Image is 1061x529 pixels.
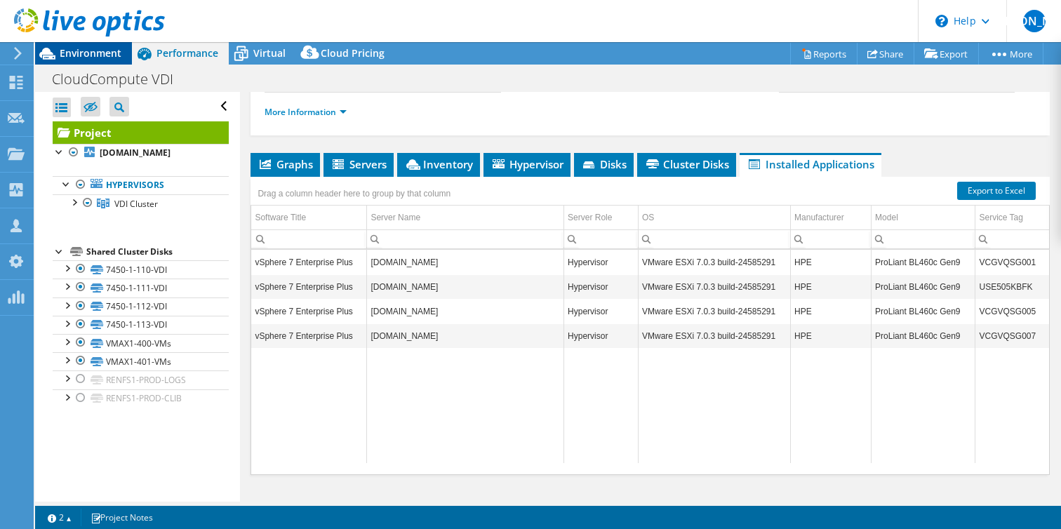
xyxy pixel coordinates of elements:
[53,176,229,194] a: Hypervisors
[791,323,872,348] td: Column Manufacturer, Value HPE
[53,279,229,297] a: 7450-1-111-VDI
[975,323,1049,348] td: Column Service Tag, Value VCGVQSG007
[581,157,627,171] span: Disks
[975,299,1049,323] td: Column Service Tag, Value VCGVQSG005
[564,250,639,274] td: Column Server Role, Value Hypervisor
[639,323,791,348] td: Column OS, Value VMware ESXi 7.0.3 build-24585291
[60,46,121,60] span: Environment
[975,250,1049,274] td: Column Service Tag, Value VCGVQSG001
[46,72,195,87] h1: CloudCompute VDI
[53,144,229,162] a: [DOMAIN_NAME]
[253,46,286,60] span: Virtual
[367,206,564,230] td: Server Name Column
[790,43,858,65] a: Reports
[265,106,347,118] a: More Information
[644,157,729,171] span: Cluster Disks
[791,206,872,230] td: Manufacturer Column
[639,206,791,230] td: OS Column
[371,209,420,226] div: Server Name
[639,229,791,248] td: Column OS, Filter cell
[367,299,564,323] td: Column Server Name, Value prodesxi-01.doctorshospitalatrenaissance.com
[872,299,975,323] td: Column Model, Value ProLiant BL460c Gen9
[791,250,872,274] td: Column Manufacturer, Value HPE
[872,323,975,348] td: Column Model, Value ProLiant BL460c Gen9
[935,15,948,27] svg: \n
[114,198,158,210] span: VDI Cluster
[367,250,564,274] td: Column Server Name, Value vdiesxi-01.doctorshospitalatrenaissance.com
[791,229,872,248] td: Column Manufacturer, Filter cell
[564,229,639,248] td: Column Server Role, Filter cell
[81,509,163,526] a: Project Notes
[978,43,1043,65] a: More
[794,209,844,226] div: Manufacturer
[747,157,874,171] span: Installed Applications
[53,121,229,144] a: Project
[367,323,564,348] td: Column Server Name, Value prodesxi-03.doctorshospitalatrenaissance.com
[1023,10,1046,32] span: [PERSON_NAME]
[53,370,229,389] a: RENFS1-PROD-LOGS
[639,274,791,299] td: Column OS, Value VMware ESXi 7.0.3 build-24585291
[251,299,367,323] td: Column Software Title, Value vSphere 7 Enterprise Plus
[872,206,975,230] td: Model Column
[564,299,639,323] td: Column Server Role, Value Hypervisor
[642,209,654,226] div: OS
[875,209,898,226] div: Model
[53,389,229,408] a: RENFS1-PROD-CLIB
[872,229,975,248] td: Column Model, Filter cell
[156,46,218,60] span: Performance
[53,297,229,316] a: 7450-1-112-VDI
[857,43,914,65] a: Share
[367,229,564,248] td: Column Server Name, Filter cell
[331,157,387,171] span: Servers
[321,46,385,60] span: Cloud Pricing
[86,243,229,260] div: Shared Cluster Disks
[251,229,367,248] td: Column Software Title, Filter cell
[53,352,229,370] a: VMAX1-401-VMs
[53,334,229,352] a: VMAX1-400-VMs
[564,206,639,230] td: Server Role Column
[957,182,1036,200] a: Export to Excel
[975,229,1049,248] td: Column Service Tag, Filter cell
[367,274,564,299] td: Column Server Name, Value vdiesxi-03.doctorshospitalatrenaissance.com
[564,274,639,299] td: Column Server Role, Value Hypervisor
[53,316,229,334] a: 7450-1-113-VDI
[251,323,367,348] td: Column Software Title, Value vSphere 7 Enterprise Plus
[255,209,306,226] div: Software Title
[251,206,367,230] td: Software Title Column
[872,250,975,274] td: Column Model, Value ProLiant BL460c Gen9
[914,43,979,65] a: Export
[639,250,791,274] td: Column OS, Value VMware ESXi 7.0.3 build-24585291
[254,184,454,203] div: Drag a column header here to group by that column
[791,274,872,299] td: Column Manufacturer, Value HPE
[491,157,563,171] span: Hypervisor
[564,323,639,348] td: Column Server Role, Value Hypervisor
[53,194,229,213] a: VDI Cluster
[975,274,1049,299] td: Column Service Tag, Value USE505KBFK
[975,206,1049,230] td: Service Tag Column
[568,209,612,226] div: Server Role
[872,274,975,299] td: Column Model, Value ProLiant BL460c Gen9
[100,147,171,159] b: [DOMAIN_NAME]
[53,260,229,279] a: 7450-1-110-VDI
[38,509,81,526] a: 2
[404,157,473,171] span: Inventory
[251,274,367,299] td: Column Software Title, Value vSphere 7 Enterprise Plus
[979,209,1022,226] div: Service Tag
[639,299,791,323] td: Column OS, Value VMware ESXi 7.0.3 build-24585291
[251,177,1050,475] div: Data grid
[251,250,367,274] td: Column Software Title, Value vSphere 7 Enterprise Plus
[258,157,313,171] span: Graphs
[791,299,872,323] td: Column Manufacturer, Value HPE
